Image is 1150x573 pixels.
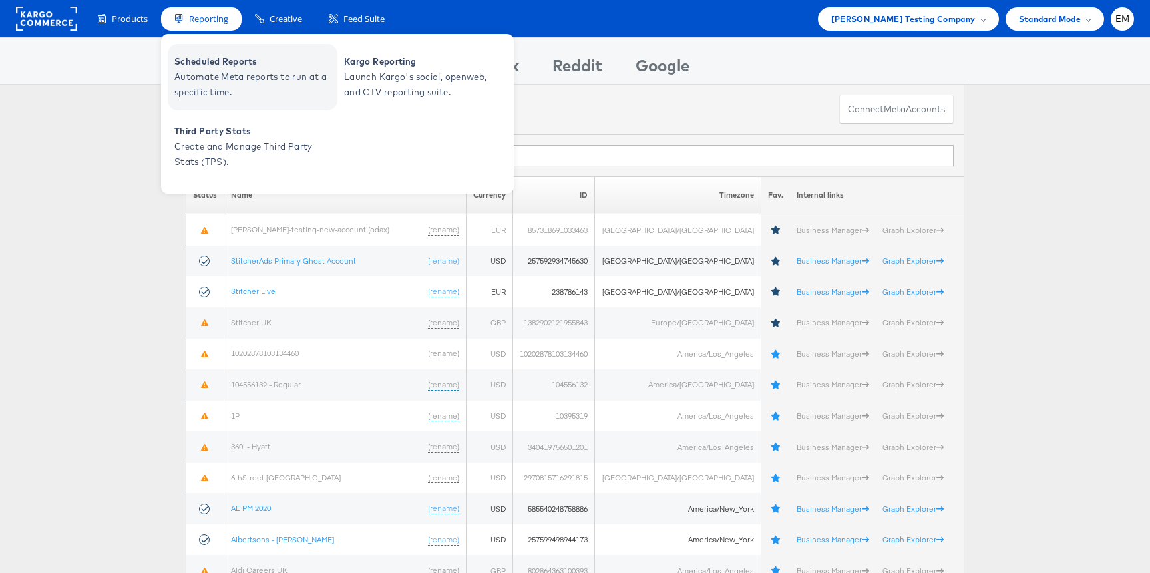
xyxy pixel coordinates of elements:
td: [GEOGRAPHIC_DATA]/[GEOGRAPHIC_DATA] [595,246,761,277]
span: Reporting [189,13,228,25]
td: EUR [467,276,513,307]
span: [PERSON_NAME] Testing Company [831,12,976,26]
a: Kargo Reporting Launch Kargo's social, openweb, and CTV reporting suite. [337,44,507,110]
a: 104556132 - Regular [231,379,301,389]
a: Business Manager [797,442,869,452]
td: 10202878103134460 [513,339,595,370]
a: Third Party Stats Create and Manage Third Party Stats (TPS). [168,114,337,180]
a: (rename) [428,411,459,422]
td: USD [467,524,513,556]
a: (rename) [428,503,459,514]
a: (rename) [428,286,459,297]
a: 1P [231,411,240,421]
span: EM [1115,15,1130,23]
td: America/New_York [595,493,761,524]
a: Business Manager [797,411,869,421]
span: Create and Manage Third Party Stats (TPS). [174,139,334,170]
td: 257599498944173 [513,524,595,556]
a: (rename) [428,473,459,484]
a: Graph Explorer [882,473,944,482]
a: (rename) [428,348,459,359]
a: (rename) [428,224,459,236]
a: Graph Explorer [882,379,944,389]
a: StitcherAds Primary Ghost Account [231,256,356,266]
td: USD [467,246,513,277]
td: Europe/[GEOGRAPHIC_DATA] [595,307,761,339]
td: USD [467,463,513,494]
td: USD [467,339,513,370]
th: Name [224,176,467,214]
a: Business Manager [797,349,869,359]
span: meta [884,103,906,116]
a: Graph Explorer [882,287,944,297]
a: Business Manager [797,287,869,297]
td: 857318691033463 [513,214,595,246]
a: 6thStreet [GEOGRAPHIC_DATA] [231,473,341,482]
td: America/Los_Angeles [595,339,761,370]
td: USD [467,493,513,524]
a: Graph Explorer [882,411,944,421]
a: Business Manager [797,256,869,266]
a: Graph Explorer [882,256,944,266]
td: 585540248758886 [513,493,595,524]
a: Graph Explorer [882,504,944,514]
a: Business Manager [797,473,869,482]
td: 238786143 [513,276,595,307]
span: Launch Kargo's social, openweb, and CTV reporting suite. [344,69,504,100]
a: Graph Explorer [882,349,944,359]
td: USD [467,431,513,463]
a: Business Manager [797,225,869,235]
span: Automate Meta reports to run at a specific time. [174,69,334,100]
a: Graph Explorer [882,534,944,544]
a: (rename) [428,317,459,329]
a: 360i - Hyatt [231,441,270,451]
th: Timezone [595,176,761,214]
a: 10202878103134460 [231,348,299,358]
input: Filter [284,145,954,166]
td: America/Los_Angeles [595,431,761,463]
a: Business Manager [797,379,869,389]
th: Currency [467,176,513,214]
span: Third Party Stats [174,124,334,139]
a: Business Manager [797,317,869,327]
a: Scheduled Reports Automate Meta reports to run at a specific time. [168,44,337,110]
button: ConnectmetaAccounts [839,95,954,124]
div: Google [636,54,689,84]
a: Stitcher UK [231,317,272,327]
a: Albertsons - [PERSON_NAME] [231,534,334,544]
a: AE PM 2020 [231,503,271,513]
span: Products [112,13,148,25]
td: 2970815716291815 [513,463,595,494]
span: Feed Suite [343,13,385,25]
td: 257592934745630 [513,246,595,277]
td: EUR [467,214,513,246]
a: Graph Explorer [882,442,944,452]
a: (rename) [428,379,459,391]
a: Graph Explorer [882,317,944,327]
td: 1382902121955843 [513,307,595,339]
span: Creative [270,13,302,25]
a: Business Manager [797,504,869,514]
td: [GEOGRAPHIC_DATA]/[GEOGRAPHIC_DATA] [595,276,761,307]
a: [PERSON_NAME]-testing-new-account (odax) [231,224,389,234]
td: USD [467,369,513,401]
th: ID [513,176,595,214]
span: Scheduled Reports [174,54,334,69]
td: [GEOGRAPHIC_DATA]/[GEOGRAPHIC_DATA] [595,463,761,494]
a: (rename) [428,534,459,546]
td: 10395319 [513,401,595,432]
a: (rename) [428,256,459,267]
div: Reddit [552,54,602,84]
td: 340419756501201 [513,431,595,463]
td: America/New_York [595,524,761,556]
span: Standard Mode [1019,12,1081,26]
td: America/[GEOGRAPHIC_DATA] [595,369,761,401]
td: GBP [467,307,513,339]
span: Kargo Reporting [344,54,504,69]
td: America/Los_Angeles [595,401,761,432]
td: [GEOGRAPHIC_DATA]/[GEOGRAPHIC_DATA] [595,214,761,246]
a: Stitcher Live [231,286,276,296]
th: Status [186,176,224,214]
td: USD [467,401,513,432]
a: (rename) [428,441,459,453]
